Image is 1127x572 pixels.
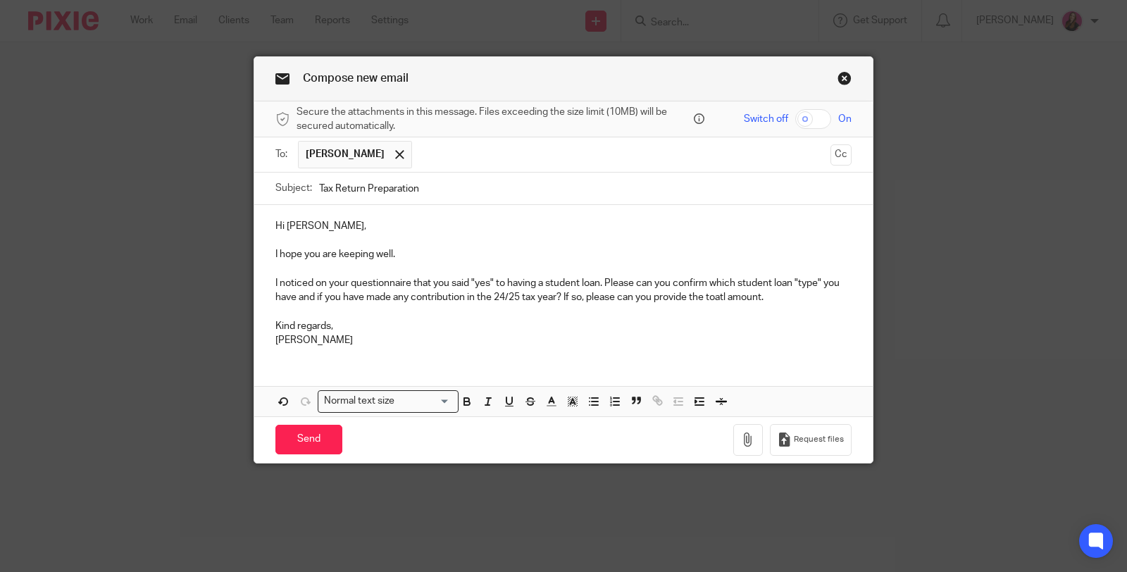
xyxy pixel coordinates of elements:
span: Switch off [744,112,788,126]
label: Subject: [275,181,312,195]
label: To: [275,147,291,161]
span: Request files [794,434,844,445]
button: Cc [830,144,852,166]
button: Request files [770,424,852,456]
div: Search for option [318,390,459,412]
input: Send [275,425,342,455]
span: On [838,112,852,126]
span: [PERSON_NAME] [306,147,385,161]
span: Normal text size [321,394,398,409]
p: I noticed on your questionnaire that you said "yes" to having a student loan. Please can you conf... [275,276,852,305]
p: [PERSON_NAME] [275,333,852,347]
a: Close this dialog window [838,71,852,90]
p: I hope you are keeping well. [275,247,852,261]
span: Secure the attachments in this message. Files exceeding the size limit (10MB) will be secured aut... [297,105,690,134]
input: Search for option [399,394,450,409]
p: Hi [PERSON_NAME], [275,219,852,233]
span: Compose new email [303,73,409,84]
p: Kind regards, [275,319,852,333]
